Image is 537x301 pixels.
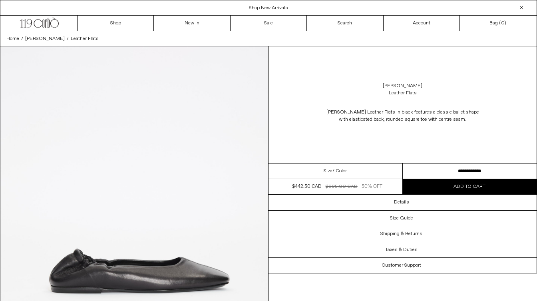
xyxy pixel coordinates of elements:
[501,20,506,27] span: )
[460,16,536,31] a: Bag ()
[71,36,99,42] span: Leather Flats
[6,35,19,42] a: Home
[385,247,418,253] h3: Taxes & Duties
[382,263,421,268] h3: Customer Support
[25,35,65,42] a: [PERSON_NAME]
[394,199,409,205] h3: Details
[249,5,288,11] a: Shop New Arrivals
[383,82,422,90] a: [PERSON_NAME]
[25,36,65,42] span: [PERSON_NAME]
[403,179,537,194] button: Add to cart
[390,215,413,221] h3: Size Guide
[323,105,483,127] p: [PERSON_NAME] Leather Flats in black features a classic ballet shape with elasticated back, round...
[78,16,154,31] a: Shop
[380,231,422,237] h3: Shipping & Returns
[154,16,230,31] a: New In
[292,183,321,190] div: $442.50 CAD
[389,90,417,97] div: Leather Flats
[21,35,23,42] span: /
[324,167,332,175] span: Size
[326,183,358,190] div: $885.00 CAD
[453,183,485,190] span: Add to cart
[71,35,99,42] a: Leather Flats
[307,16,383,31] a: Search
[384,16,460,31] a: Account
[362,183,382,190] div: 50% OFF
[332,167,347,175] span: / Color
[231,16,307,31] a: Sale
[501,20,504,26] span: 0
[6,36,19,42] span: Home
[67,35,69,42] span: /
